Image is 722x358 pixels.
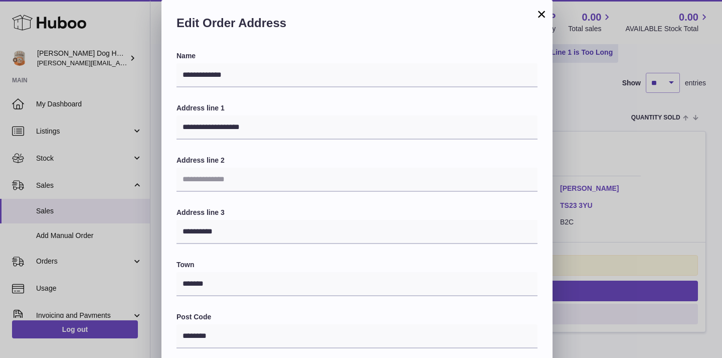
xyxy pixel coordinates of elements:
h2: Edit Order Address [176,15,537,36]
label: Address line 1 [176,103,537,113]
label: Town [176,260,537,270]
button: × [535,8,548,20]
label: Address line 2 [176,156,537,165]
label: Name [176,51,537,61]
label: Post Code [176,312,537,322]
label: Address line 3 [176,208,537,217]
